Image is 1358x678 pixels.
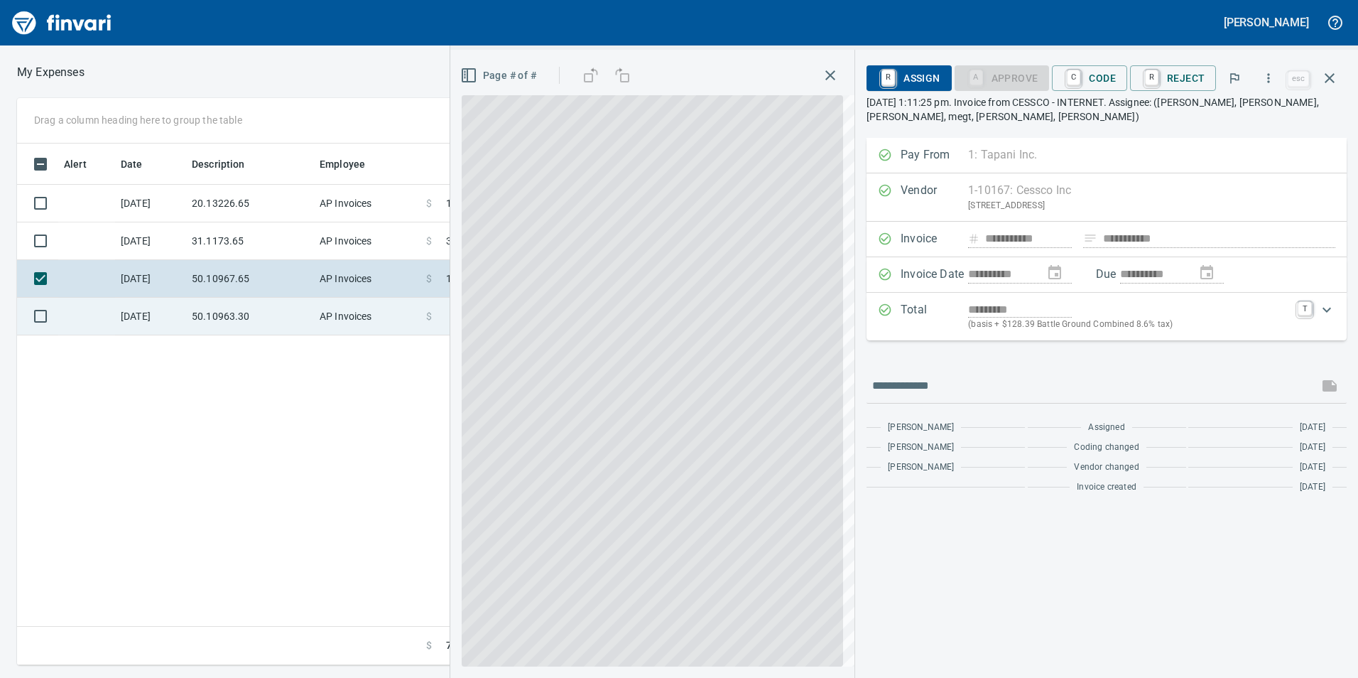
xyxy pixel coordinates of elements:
a: R [881,70,895,85]
a: R [1145,70,1158,85]
span: [PERSON_NAME] [888,421,954,435]
button: RAssign [867,65,951,91]
span: Description [192,156,245,173]
span: $ [426,309,432,323]
a: C [1067,70,1080,85]
span: Alert [64,156,105,173]
button: CCode [1052,65,1127,91]
span: $ [426,196,432,210]
button: [PERSON_NAME] [1220,11,1313,33]
span: $ [426,234,432,248]
span: $ [426,638,432,653]
td: AP Invoices [314,298,420,335]
span: Alert [64,156,87,173]
td: AP Invoices [314,185,420,222]
td: 50.10967.65 [186,260,314,298]
span: [PERSON_NAME] [888,461,954,475]
span: Reject [1141,66,1205,90]
span: [DATE] [1300,421,1325,435]
a: esc [1288,71,1309,87]
td: AP Invoices [314,222,420,260]
button: RReject [1130,65,1216,91]
td: [DATE] [115,260,186,298]
span: This records your message into the invoice and notifies anyone mentioned [1313,369,1347,403]
td: AP Invoices [314,260,420,298]
button: Flag [1219,63,1250,94]
span: Close invoice [1284,61,1347,95]
span: 7,639.62 [446,638,486,653]
td: [DATE] [115,222,186,260]
span: 1,621.28 [446,271,486,286]
span: Coding changed [1074,441,1139,455]
td: [DATE] [115,298,186,335]
span: [DATE] [1300,441,1325,455]
div: Coding Required [955,71,1050,83]
td: [DATE] [115,185,186,222]
h5: [PERSON_NAME] [1224,15,1309,30]
span: [DATE] [1300,480,1325,495]
span: Employee [320,156,384,173]
nav: breadcrumb [17,64,85,81]
span: Date [121,156,143,173]
span: Date [121,156,161,173]
p: (basis + $128.39 Battle Ground Combined 8.6% tax) [968,318,1289,332]
span: [DATE] [1300,461,1325,475]
p: My Expenses [17,64,85,81]
td: 50.10963.30 [186,298,314,335]
span: Amount [431,156,486,173]
div: Expand [867,293,1347,340]
span: Employee [320,156,365,173]
span: Code [1063,66,1116,90]
span: 3,597.71 [446,234,486,248]
span: 1,676.16 [446,196,486,210]
p: Total [901,301,968,332]
span: Invoice created [1077,480,1136,495]
td: 31.1173.65 [186,222,314,260]
button: More [1253,63,1284,94]
span: [PERSON_NAME] [888,441,954,455]
p: Drag a column heading here to group the table [34,113,242,127]
a: T [1298,301,1312,316]
img: Finvari [9,6,115,40]
td: 20.13226.65 [186,185,314,222]
span: Assigned [1088,421,1124,435]
span: Assign [878,66,940,90]
p: [DATE] 1:11:25 pm. Invoice from CESSCO - INTERNET. Assignee: ([PERSON_NAME], [PERSON_NAME], [PERS... [867,95,1347,124]
span: Vendor changed [1074,461,1139,475]
span: $ [426,271,432,286]
span: Description [192,156,264,173]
